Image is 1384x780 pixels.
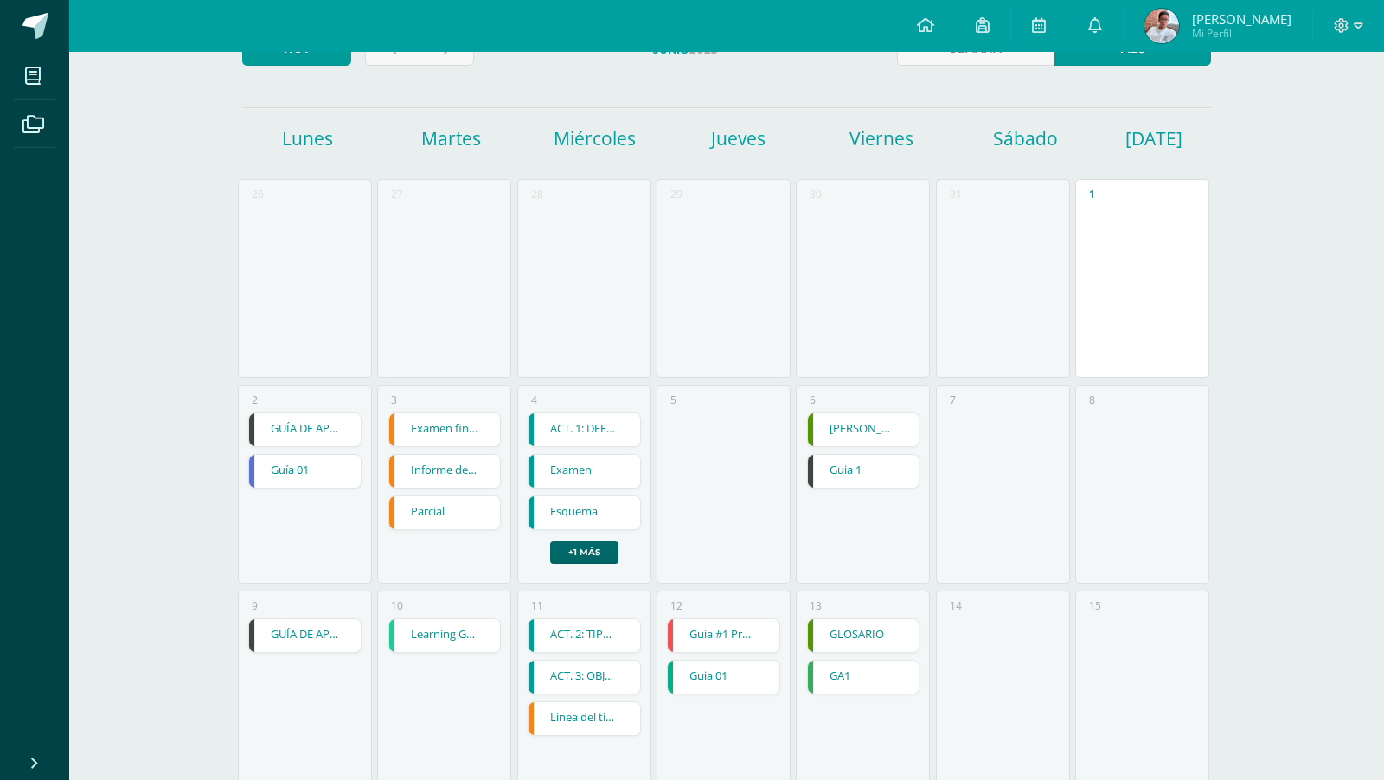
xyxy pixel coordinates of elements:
h1: Jueves [670,126,808,150]
a: GLOSARIO [808,619,919,652]
div: 30 [810,187,822,201]
a: Esquema [529,496,640,529]
h1: Lunes [239,126,377,150]
div: 9 [252,598,258,613]
div: GLOSARIO | Tarea [807,618,920,653]
h1: Viernes [813,126,951,150]
div: 28 [531,187,543,201]
div: Línea del tiempo | Tarea [528,701,641,736]
div: Examen | Tarea [528,454,641,489]
span: [PERSON_NAME] [1192,10,1291,28]
div: Guía 01 | Tarea [248,454,362,489]
div: Informe de unidad | Tarea [388,454,502,489]
div: 12 [670,598,682,613]
a: GUÍA DE APRENDIZAJE 2 [249,619,361,652]
a: Parcial [389,496,501,529]
div: 11 [531,598,543,613]
h1: [DATE] [1125,126,1147,150]
div: Parcial | Tarea [388,495,502,530]
div: Guia 01 | Tarea [667,660,780,694]
div: 8 [1089,393,1095,407]
div: 26 [252,187,264,201]
a: Examen [529,455,640,488]
div: ACT. 1: DEFINICIÓN INVESTIGACIÓN - ACCIÓN | Tarea [528,412,641,447]
a: Guía 01 [249,455,361,488]
a: Guia 1 [808,455,919,488]
div: Esquema | Tarea [528,495,641,530]
div: 13 [810,598,822,613]
div: Guia 1 | Tarea [807,454,920,489]
div: 27 [391,187,403,201]
h1: Sábado [957,126,1095,150]
div: 10 [391,598,403,613]
div: 5 [670,393,676,407]
div: 31 [950,187,962,201]
a: Guia 01 [668,661,779,694]
div: Examen final de unidad | Tarea [388,412,502,447]
div: 14 [950,598,962,613]
a: [PERSON_NAME] PLANTAE [808,413,919,446]
div: 15 [1089,598,1101,613]
a: ACT. 3: OBJETIVOS - HIPÓTESIS [529,661,640,694]
div: 6 [810,393,816,407]
a: ACT. 1: DEFINICIÓN INVESTIGACIÓN - ACCIÓN [529,413,640,446]
div: 7 [950,393,956,407]
div: 4 [531,393,537,407]
a: Examen final de unidad [389,413,501,446]
a: Informe de unidad [389,455,501,488]
a: Guía #1 Pruebas Grad [668,619,779,652]
div: Learning Guide 1 | Tarea [388,618,502,653]
div: REINO PLANTAE | Tarea [807,412,920,447]
div: GUÍA DE APRENDIZAJE 2 | Tarea [248,618,362,653]
a: Línea del tiempo [529,702,640,735]
a: GA1 [808,661,919,694]
div: ACT. 2: TIPOS DE INVESTIGACIÓN | Tarea [528,618,641,653]
a: +1 más [550,541,618,564]
div: 29 [670,187,682,201]
img: ade57d62763eec9c10161ce75fa50eb0.png [1144,9,1179,43]
div: ACT. 3: OBJETIVOS - HIPÓTESIS | Tarea [528,660,641,694]
div: GUÍA DE APRENDIZAJE 1 | Tarea [248,412,362,447]
a: ACT. 2: TIPOS DE INVESTIGACIÓN [529,619,640,652]
span: Mi Perfil [1192,26,1291,41]
div: 3 [391,393,397,407]
h1: Miércoles [526,126,664,150]
div: GA1 | Tarea [807,660,920,694]
div: 1 [1089,187,1095,201]
div: Guía #1 Pruebas Grad | Tarea [667,618,780,653]
h1: Martes [382,126,521,150]
div: 2 [252,393,258,407]
a: GUÍA DE APRENDIZAJE 1 [249,413,361,446]
a: Learning Guide 1 [389,619,501,652]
